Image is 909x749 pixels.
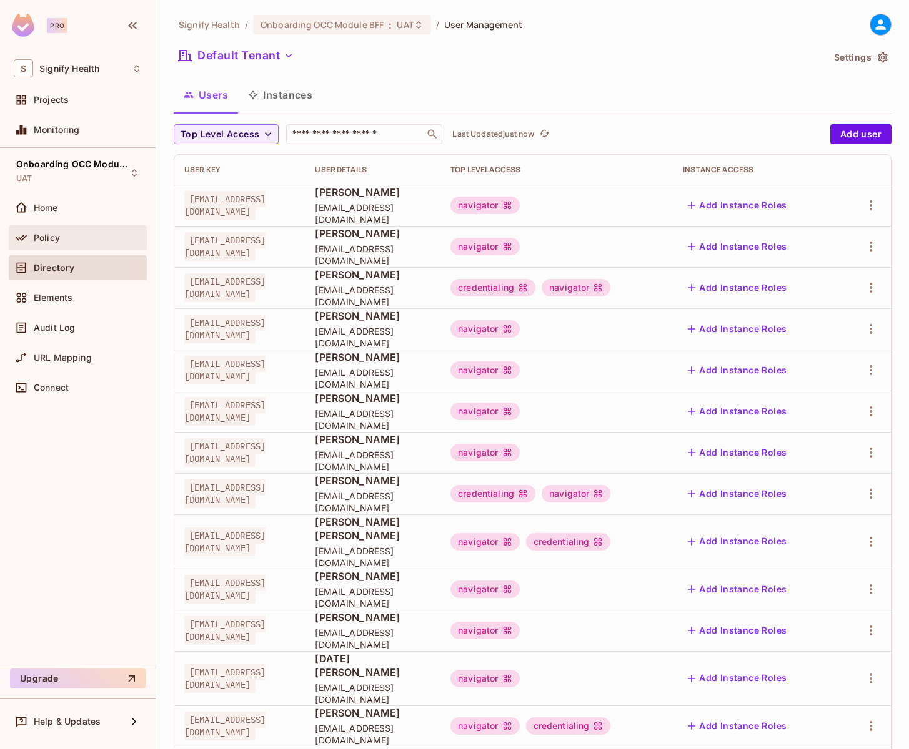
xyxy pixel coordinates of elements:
button: refresh [537,127,552,142]
span: [DATE][PERSON_NAME] [315,652,430,679]
div: Pro [47,18,67,33]
span: [EMAIL_ADDRESS][DOMAIN_NAME] [184,273,266,302]
span: [PERSON_NAME] [315,268,430,281]
span: [EMAIL_ADDRESS][DOMAIN_NAME] [315,682,430,705]
span: [EMAIL_ADDRESS][DOMAIN_NAME] [184,232,266,261]
div: credentialing [450,279,535,296]
span: Help & Updates [34,717,101,727]
div: navigator [450,580,519,598]
button: Add Instance Roles [683,443,792,463]
span: [EMAIL_ADDRESS][DOMAIN_NAME] [184,527,266,556]
div: Top Level Access [450,165,663,175]
span: refresh [539,128,550,140]
span: Top Level Access [181,127,259,142]
span: [PERSON_NAME] [315,610,430,624]
span: [EMAIL_ADDRESS][DOMAIN_NAME] [315,490,430,514]
span: Directory [34,263,74,273]
div: credentialing [526,533,611,551]
span: UAT [397,19,413,31]
img: SReyMgAAAABJRU5ErkJggg== [12,14,34,37]
span: Onboarding OCC Module BFF [16,159,129,169]
span: [EMAIL_ADDRESS][DOMAIN_NAME] [315,585,430,609]
button: Add Instance Roles [683,668,792,688]
span: [EMAIL_ADDRESS][DOMAIN_NAME] [184,575,266,604]
span: [EMAIL_ADDRESS][DOMAIN_NAME] [184,616,266,645]
span: Connect [34,383,69,393]
button: Add Instance Roles [683,716,792,736]
button: Add user [830,124,892,144]
button: Add Instance Roles [683,278,792,298]
span: [EMAIL_ADDRESS][DOMAIN_NAME] [184,315,266,343]
button: Upgrade [10,668,146,688]
div: User Key [184,165,295,175]
button: Add Instance Roles [683,319,792,339]
div: navigator [450,670,519,687]
div: navigator [450,238,519,255]
div: credentialing [450,485,535,502]
span: Monitoring [34,125,80,135]
button: Add Instance Roles [683,195,792,215]
span: [PERSON_NAME] [315,309,430,323]
div: credentialing [526,717,611,735]
button: Add Instance Roles [683,532,792,552]
span: the active workspace [179,19,240,31]
span: [EMAIL_ADDRESS][DOMAIN_NAME] [315,284,430,308]
span: [EMAIL_ADDRESS][DOMAIN_NAME] [315,366,430,390]
button: Add Instance Roles [683,579,792,599]
span: [EMAIL_ADDRESS][DOMAIN_NAME] [184,191,266,220]
span: Elements [34,293,72,303]
span: [EMAIL_ADDRESS][DOMAIN_NAME] [315,627,430,650]
span: [PERSON_NAME] [315,350,430,364]
div: navigator [450,622,519,639]
span: [EMAIL_ADDRESS][DOMAIN_NAME] [184,479,266,508]
button: Instances [238,79,322,110]
span: S [14,59,33,77]
div: navigator [450,533,519,551]
button: Add Instance Roles [683,237,792,257]
span: Workspace: Signify Health [39,64,99,74]
span: [PERSON_NAME] [315,185,430,199]
span: [EMAIL_ADDRESS][DOMAIN_NAME] [184,397,266,426]
span: [PERSON_NAME] [315,706,430,720]
span: [PERSON_NAME] [315,569,430,583]
div: User Details [315,165,430,175]
div: navigator [450,444,519,461]
span: [EMAIL_ADDRESS][DOMAIN_NAME] [315,325,430,349]
span: User Management [444,19,522,31]
span: Audit Log [34,323,75,333]
div: navigator [542,279,610,296]
span: URL Mapping [34,353,92,363]
button: Users [174,79,238,110]
button: Default Tenant [174,46,299,66]
button: Add Instance Roles [683,401,792,421]
span: Click to refresh data [534,127,552,142]
span: [PERSON_NAME] [PERSON_NAME] [315,515,430,542]
div: navigator [450,320,519,338]
span: [EMAIL_ADDRESS][DOMAIN_NAME] [315,722,430,746]
li: / [245,19,248,31]
button: Settings [829,47,892,67]
span: [EMAIL_ADDRESS][DOMAIN_NAME] [315,545,430,569]
div: navigator [450,197,519,214]
div: navigator [450,403,519,420]
span: [PERSON_NAME] [315,474,430,487]
p: Last Updated just now [452,129,534,139]
span: [EMAIL_ADDRESS][DOMAIN_NAME] [315,408,430,431]
span: : [388,20,392,30]
button: Top Level Access [174,124,279,144]
div: navigator [542,485,610,502]
span: [EMAIL_ADDRESS][DOMAIN_NAME] [184,664,266,693]
span: [EMAIL_ADDRESS][DOMAIN_NAME] [315,202,430,225]
button: Add Instance Roles [683,620,792,640]
div: Instance Access [683,165,829,175]
span: Projects [34,95,69,105]
span: [EMAIL_ADDRESS][DOMAIN_NAME] [184,438,266,467]
button: Add Instance Roles [683,484,792,504]
span: [PERSON_NAME] [315,391,430,405]
span: [EMAIL_ADDRESS][DOMAIN_NAME] [184,712,266,740]
div: navigator [450,361,519,379]
span: UAT [16,174,32,184]
div: navigator [450,717,519,735]
button: Add Instance Roles [683,360,792,380]
span: Onboarding OCC Module BFF [261,19,384,31]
